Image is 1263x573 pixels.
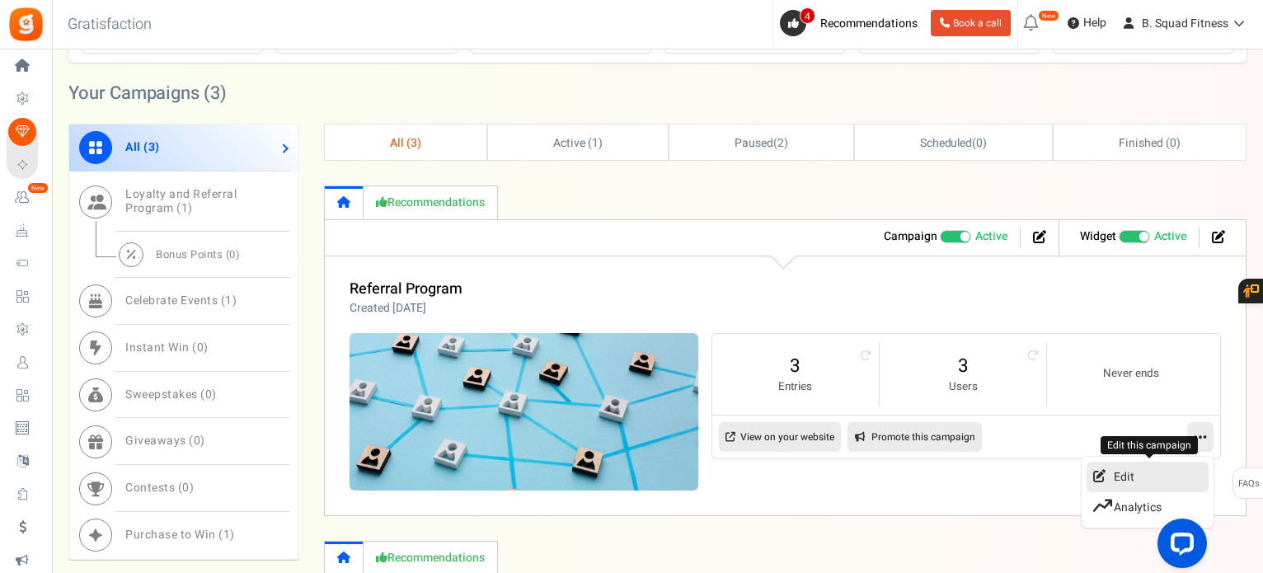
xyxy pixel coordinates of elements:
span: 0 [197,339,204,356]
span: 0 [1170,134,1176,152]
small: Never ends [1063,366,1198,382]
a: 3 [896,353,1030,379]
strong: Widget [1080,228,1116,245]
span: ( ) [735,134,788,152]
h3: Gratisfaction [49,8,170,41]
span: Sweepstakes ( ) [125,386,217,403]
span: Active [975,228,1007,245]
span: Loyalty and Referral Program ( ) [125,186,237,217]
span: Paused [735,134,773,152]
span: Contests ( ) [125,479,194,496]
span: Finished ( ) [1119,134,1180,152]
span: B. Squad Fitness [1142,15,1228,32]
em: New [1038,10,1059,21]
span: FAQs [1237,468,1260,500]
a: Edit [1087,462,1209,492]
span: 4 [800,7,815,24]
span: Giveaways ( ) [125,432,205,449]
a: Book a call [931,10,1011,36]
span: 0 [976,134,983,152]
span: 1 [181,200,189,217]
a: Promote this campaign [847,422,982,452]
span: 2 [777,134,784,152]
a: View on your website [719,422,841,452]
a: Help [1061,10,1113,36]
span: Purchase to Win ( ) [125,526,235,543]
span: Celebrate Events ( ) [125,292,237,309]
span: 0 [205,386,213,403]
a: Referral Program [350,278,462,300]
span: Instant Win ( ) [125,339,209,356]
a: 3 [729,353,862,379]
span: 0 [182,479,190,496]
img: Gratisfaction [7,6,45,43]
span: Active ( ) [553,134,603,152]
span: Scheduled [920,134,973,152]
span: 3 [210,80,220,106]
strong: Campaign [884,228,937,245]
span: 3 [411,134,417,152]
span: 0 [194,432,201,449]
span: Bonus Points ( ) [156,247,240,262]
span: 1 [225,292,232,309]
a: New [7,184,45,212]
span: 1 [223,526,231,543]
small: Entries [729,379,862,395]
h2: Your Campaigns ( ) [68,85,227,101]
span: 3 [148,139,156,156]
p: Created [DATE] [350,300,462,317]
li: Widget activated [1068,228,1200,247]
em: New [27,182,49,194]
a: Recommendations [364,186,498,219]
a: 4 Recommendations [780,10,924,36]
div: Edit this campaign [1101,436,1198,455]
small: Users [896,379,1030,395]
span: Active [1154,228,1186,245]
span: Help [1079,15,1106,31]
a: Analytics [1087,492,1209,523]
span: ( ) [920,134,987,152]
span: All ( ) [125,139,160,156]
span: 0 [229,247,236,262]
span: All ( ) [390,134,421,152]
span: 1 [592,134,599,152]
span: Recommendations [820,15,918,32]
